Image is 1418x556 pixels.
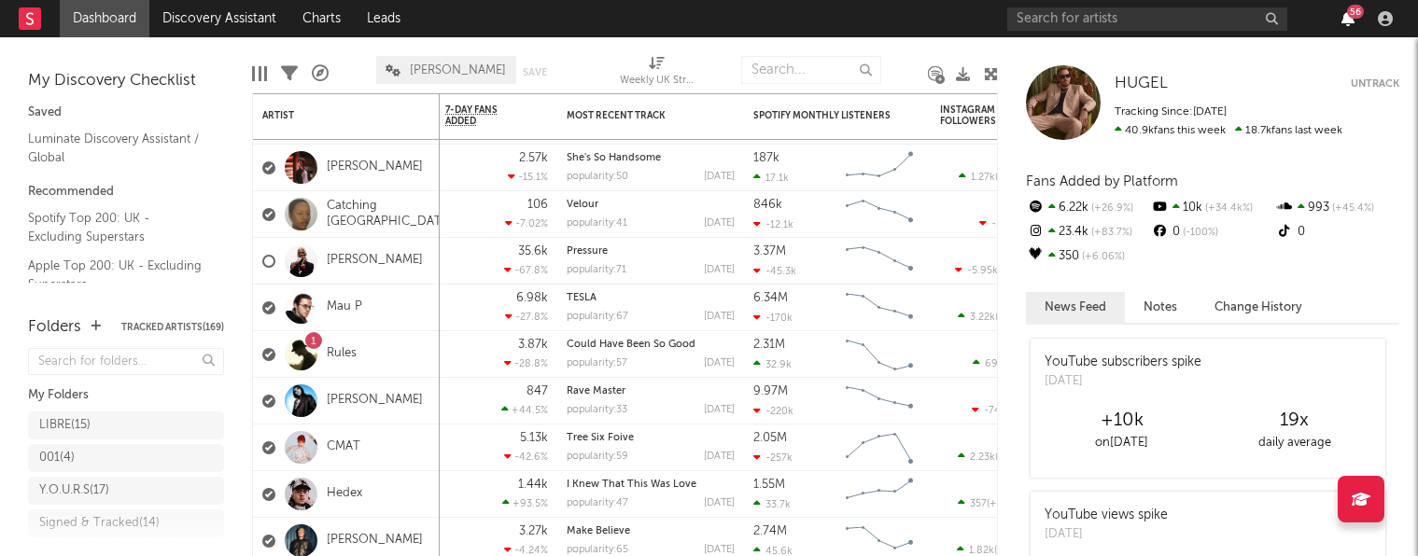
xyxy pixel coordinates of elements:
[1026,244,1150,269] div: 350
[567,153,735,163] div: She's So Handsome
[327,486,362,502] a: Hedex
[837,191,921,238] svg: Chart title
[753,432,787,444] div: 2.05M
[955,264,1033,276] div: ( )
[1150,196,1274,220] div: 10k
[567,200,598,210] a: Velour
[567,433,634,443] a: Tree Six Foive
[704,218,735,229] div: [DATE]
[753,498,791,510] div: 33.7k
[567,293,597,303] a: TESLA
[567,293,735,303] div: TESLA
[327,393,423,409] a: [PERSON_NAME]
[1202,203,1253,214] span: +34.4k %
[704,545,735,555] div: [DATE]
[520,432,548,444] div: 5.13k
[837,238,921,285] svg: Chart title
[970,313,995,323] span: 3.22k
[753,172,789,184] div: 17.1k
[1208,432,1381,454] div: daily average
[327,299,362,315] a: Mau P
[28,181,224,203] div: Recommended
[704,498,735,508] div: [DATE]
[567,246,608,257] a: Pressure
[567,545,628,555] div: popularity: 65
[1007,7,1287,31] input: Search for artists
[837,331,921,378] svg: Chart title
[28,70,224,92] div: My Discovery Checklist
[121,323,224,332] button: Tracked Artists(169)
[973,357,1033,369] div: ( )
[1275,220,1399,244] div: 0
[567,246,735,257] div: Pressure
[567,526,630,536] a: Make Believe
[508,171,548,183] div: -15.1 %
[1196,292,1321,323] button: Change History
[504,264,548,276] div: -67.8 %
[28,384,224,407] div: My Folders
[39,447,75,469] div: 001 ( 4 )
[753,385,788,397] div: 9.97M
[567,153,661,163] a: She's So Handsome
[518,245,548,257] div: 35.6k
[567,386,625,396] a: Rave Master
[252,47,267,101] div: Edit Columns
[1115,75,1168,93] a: HUGEL
[327,160,423,175] a: [PERSON_NAME]
[971,173,995,183] span: 1.27k
[704,265,735,275] div: [DATE]
[28,256,205,294] a: Apple Top 200: UK - Excluding Superstars
[501,404,548,416] div: +44.5 %
[1115,76,1168,91] span: HUGEL
[28,348,224,375] input: Search for folders...
[753,479,785,491] div: 1.55M
[28,509,224,537] a: Signed & Tracked(14)
[502,497,548,509] div: +93.5 %
[516,292,548,304] div: 6.98k
[505,217,548,229] div: -7.02 %
[567,265,626,275] div: popularity: 71
[527,199,548,211] div: 106
[753,292,788,304] div: 6.34M
[753,452,793,464] div: -257k
[753,405,793,417] div: -220k
[518,339,548,351] div: 3.87k
[567,358,627,368] div: popularity: 57
[39,512,160,535] div: Signed & Tracked ( 14 )
[958,311,1033,323] div: ( )
[519,525,548,537] div: 3.27k
[526,385,548,397] div: 847
[753,358,792,370] div: 32.9k
[567,110,707,121] div: Most Recent Track
[567,480,696,490] a: I Knew That This Was Love
[1045,525,1168,544] div: [DATE]
[753,152,779,164] div: 187k
[940,104,1005,127] div: Instagram Followers
[958,451,1033,463] div: ( )
[504,357,548,369] div: -28.8 %
[567,386,735,396] div: Rave Master
[753,199,782,211] div: 846k
[28,129,205,167] a: Luminate Discovery Assistant / Global
[281,47,298,101] div: Filters
[327,199,453,230] a: Catching [GEOGRAPHIC_DATA]
[970,499,987,509] span: 357
[1035,410,1208,432] div: +10k
[753,218,793,230] div: -12.1k
[312,47,329,101] div: A&R Pipeline
[1026,174,1178,188] span: Fans Added by Platform
[262,110,402,121] div: Artist
[985,359,1004,369] span: 695
[567,498,628,508] div: popularity: 47
[837,285,921,331] svg: Chart title
[327,346,357,362] a: Rules
[837,471,921,518] svg: Chart title
[505,311,548,323] div: -27.8 %
[753,110,893,121] div: Spotify Monthly Listeners
[567,433,735,443] div: Tree Six Foive
[1180,228,1218,238] span: -100 %
[741,56,881,84] input: Search...
[837,378,921,424] svg: Chart title
[753,265,796,277] div: -45.3k
[1026,196,1150,220] div: 6.22k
